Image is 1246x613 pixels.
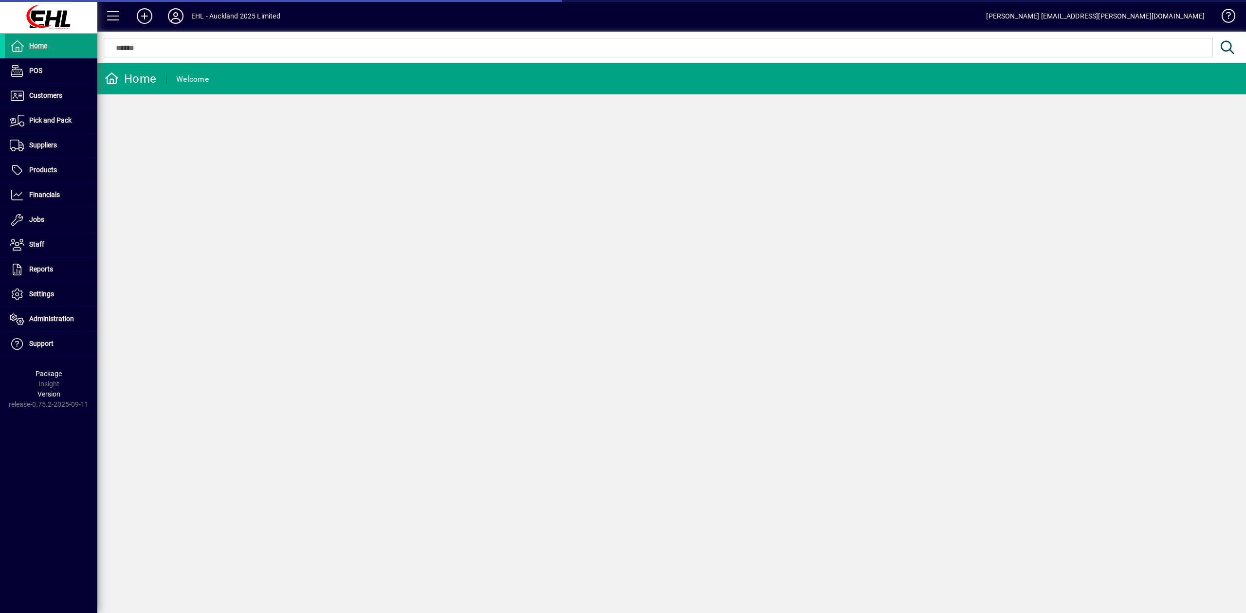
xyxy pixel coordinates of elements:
[129,7,160,25] button: Add
[160,7,191,25] button: Profile
[29,265,53,273] span: Reports
[5,108,97,133] a: Pick and Pack
[105,71,156,87] div: Home
[5,307,97,331] a: Administration
[5,158,97,182] a: Products
[5,84,97,108] a: Customers
[5,282,97,306] a: Settings
[29,240,44,248] span: Staff
[5,257,97,282] a: Reports
[5,208,97,232] a: Jobs
[29,42,47,50] span: Home
[29,340,54,347] span: Support
[5,233,97,257] a: Staff
[176,72,209,87] div: Welcome
[37,390,60,398] span: Version
[5,59,97,83] a: POS
[29,141,57,149] span: Suppliers
[29,91,62,99] span: Customers
[5,133,97,158] a: Suppliers
[36,370,62,378] span: Package
[29,191,60,198] span: Financials
[29,216,44,223] span: Jobs
[29,290,54,298] span: Settings
[986,8,1205,24] div: [PERSON_NAME] [EMAIL_ADDRESS][PERSON_NAME][DOMAIN_NAME]
[5,332,97,356] a: Support
[29,166,57,174] span: Products
[29,116,72,124] span: Pick and Pack
[191,8,280,24] div: EHL - Auckland 2025 Limited
[5,183,97,207] a: Financials
[29,315,74,323] span: Administration
[29,67,42,74] span: POS
[1214,2,1234,34] a: Knowledge Base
